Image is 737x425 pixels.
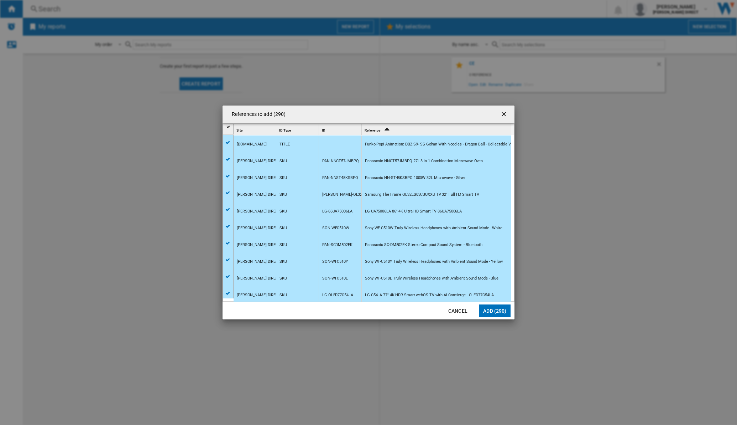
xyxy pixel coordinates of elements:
div: Sort None [278,124,319,135]
div: Sort None [235,124,276,135]
div: SKU [279,186,287,203]
div: SKU [279,153,287,169]
button: getI18NText('BUTTONS.CLOSE_DIALOG') [497,107,512,122]
div: [PERSON_NAME] DIRECT [237,237,281,253]
div: SON-WFC510L [322,270,348,287]
div: PAN-SCDM502EK [322,237,352,253]
div: Sort None [320,124,361,135]
span: ID [322,128,325,132]
div: SON-WFC510W [322,220,349,236]
div: PAN-NNCT57JMBPQ [322,153,359,169]
div: ID Type Sort None [278,124,319,135]
div: SKU [279,254,287,270]
div: SKU [279,237,287,253]
div: LG-OLED77C54LA [322,287,353,303]
div: Panasonic SC-DM502EK Stereo Compact Sound System - Bluetooth [365,237,482,253]
span: Site [236,128,242,132]
div: SKU [279,170,287,186]
div: [PERSON_NAME] DIRECT [237,270,281,287]
div: TITLE [279,136,290,153]
div: SKU [279,203,287,220]
div: SKU [279,220,287,236]
div: LG-86UA75006LA [322,203,352,220]
div: [PERSON_NAME] DIRECT [237,203,281,220]
button: Cancel [442,304,474,317]
span: Reference [365,128,380,132]
h4: References to add (290) [228,111,286,118]
div: Funko Pop! Animation: DBZ S9- SS Gohan With Noodles - Dragon Ball - Collectable Vinyl Figure - Gi... [365,136,730,153]
div: Panasonic NNCT57JMBPQ 27L 3-in-1 Combination Microwave Oven [365,153,483,169]
div: [PERSON_NAME] DIRECT [237,254,281,270]
div: SON-WFC510Y [322,254,348,270]
div: Site Sort None [235,124,276,135]
span: Sort Ascending [381,128,392,132]
div: [DOMAIN_NAME] [237,136,267,153]
div: ID Sort None [320,124,361,135]
div: [PERSON_NAME] DIRECT [237,220,281,236]
div: Sony WF-C510W Truly Wireless Headphones with Ambient Sound Mode - White [365,220,502,236]
div: Sort Ascending [363,124,511,135]
span: ID Type [279,128,291,132]
div: Samsung The Frame QE32LS03CBUXXU TV 32" Full HD Smart TV [365,186,479,203]
div: [PERSON_NAME] DIRECT [237,153,281,169]
div: PAN-NNST48KSBPQ [322,170,358,186]
div: SKU [279,270,287,287]
ng-md-icon: getI18NText('BUTTONS.CLOSE_DIALOG') [500,111,509,119]
div: Reference Sort Ascending [363,124,511,135]
div: [PERSON_NAME]-QE32LS03CB [322,186,376,203]
div: [PERSON_NAME] DIRECT [237,287,281,303]
div: Panasonic NN-ST48KSBPQ 1000W 32L Microwave - Silver [365,170,466,186]
div: [PERSON_NAME] DIRECT [237,170,281,186]
div: LG UA75006LA 86" 4K Ultra HD Smart TV 86UA75006LA [365,203,462,220]
div: Sony WF-C510Y Truly Wireless Headphones with Ambient Sound Mode - Yellow [365,254,503,270]
div: SKU [279,287,287,303]
div: [PERSON_NAME] DIRECT [237,186,281,203]
button: Add (290) [479,304,511,317]
div: Sony WF-C510L Truly Wireless Headphones with Ambient Sound Mode - Blue [365,270,498,287]
div: LG C54LA 77" 4K HDR Smart webOS TV with AI Concierge - OLED77C54LA [365,287,493,303]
